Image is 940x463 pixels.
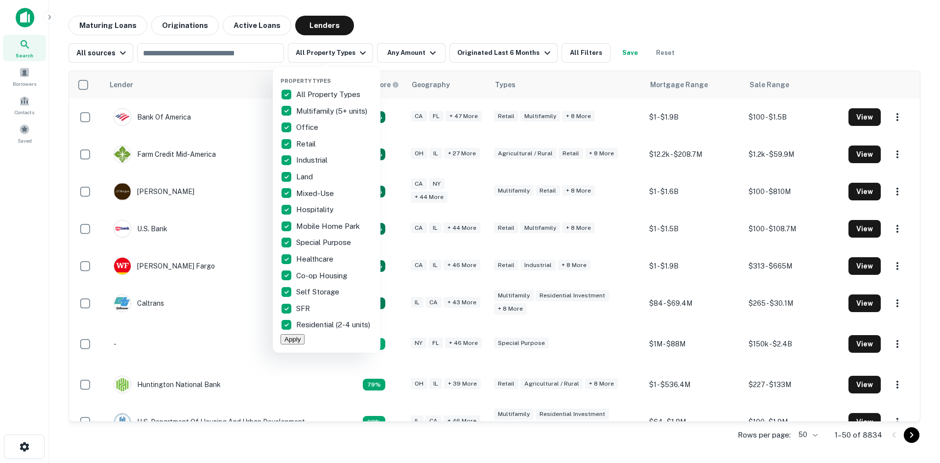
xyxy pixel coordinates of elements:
[296,204,335,216] p: Hospitality
[891,385,940,432] iframe: Chat Widget
[296,253,335,265] p: Healthcare
[296,105,369,117] p: Multifamily (5+ units)
[296,319,372,331] p: Residential (2-4 units)
[296,237,353,248] p: Special Purpose
[296,154,329,166] p: Industrial
[296,303,312,315] p: SFR
[296,89,362,100] p: All Property Types
[296,122,320,133] p: Office
[296,270,349,282] p: Co-op Housing
[296,286,341,298] p: Self Storage
[281,334,305,344] button: Apply
[296,220,362,232] p: Mobile Home Park
[296,138,318,150] p: Retail
[296,188,336,199] p: Mixed-Use
[296,171,315,183] p: Land
[281,78,331,84] span: Property Types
